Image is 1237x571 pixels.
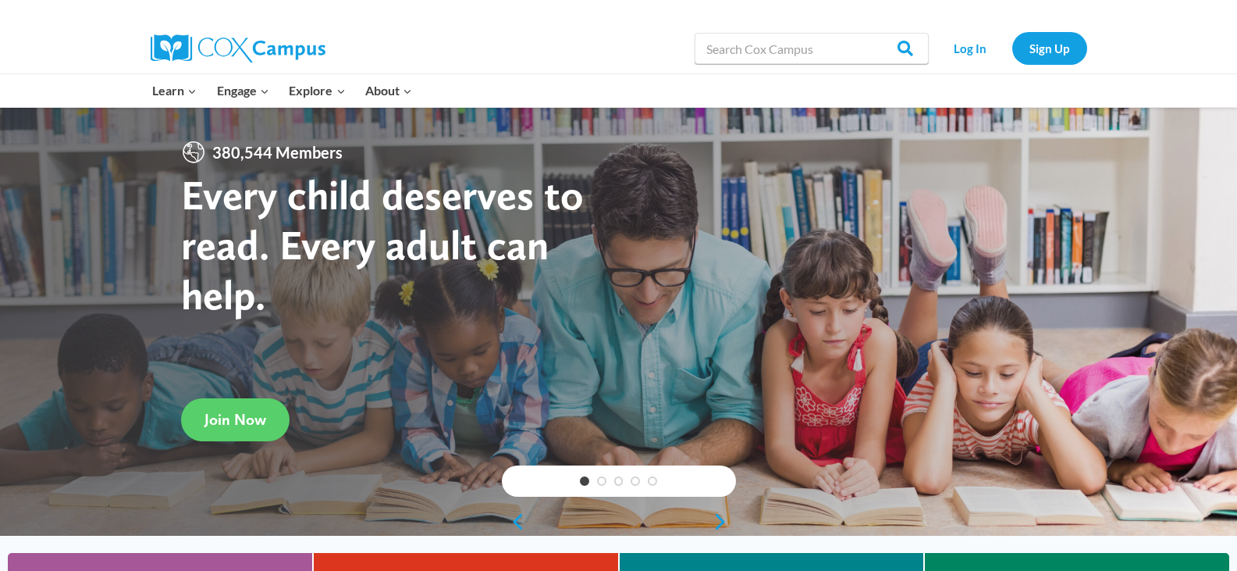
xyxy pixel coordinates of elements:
[365,80,412,101] span: About
[580,476,589,486] a: 1
[937,32,1087,64] nav: Secondary Navigation
[597,476,606,486] a: 2
[181,398,290,441] a: Join Now
[614,476,624,486] a: 3
[289,80,345,101] span: Explore
[695,33,929,64] input: Search Cox Campus
[152,80,197,101] span: Learn
[502,506,736,537] div: content slider buttons
[502,512,525,531] a: previous
[151,34,325,62] img: Cox Campus
[206,140,349,165] span: 380,544 Members
[631,476,640,486] a: 4
[143,74,422,107] nav: Primary Navigation
[1012,32,1087,64] a: Sign Up
[713,512,736,531] a: next
[217,80,269,101] span: Engage
[204,410,266,429] span: Join Now
[181,170,584,319] strong: Every child deserves to read. Every adult can help.
[937,32,1004,64] a: Log In
[648,476,657,486] a: 5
